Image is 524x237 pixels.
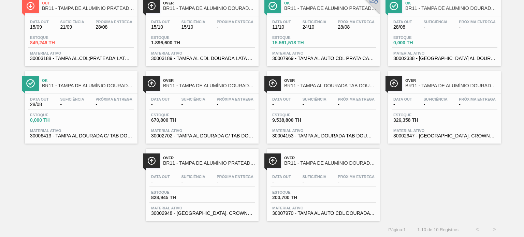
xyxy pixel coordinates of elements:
[20,66,141,144] a: ÍconeOkBR11 - TAMPA DE ALUMÍNIO DOURADA TAB DOURADO ARDAGHData out28/08Suficiência-Próxima Entreg...
[272,35,320,40] span: Estoque
[272,129,375,133] span: Material ativo
[423,20,447,24] span: Suficiência
[151,113,199,117] span: Estoque
[338,97,375,101] span: Próxima Entrega
[163,6,255,11] span: BR11 - TAMPA DE ALUMÍNIO DOURADA BALL CDL
[147,157,156,165] img: Ícone
[163,161,255,166] span: BR11 - TAMPA DE ALUMÍNIO PRATEADA CROWN ISE
[272,190,320,194] span: Estoque
[338,179,375,184] span: -
[268,79,277,88] img: Ícone
[459,25,496,30] span: -
[60,102,84,107] span: -
[393,35,441,40] span: Estoque
[151,195,199,200] span: 828,945 TH
[217,175,253,179] span: Próxima Entrega
[416,227,458,232] span: 1 - 10 de 10 Registros
[284,78,376,83] span: Over
[302,20,326,24] span: Suficiência
[393,25,412,30] span: 28/08
[96,25,132,30] span: 28/08
[302,97,326,101] span: Suficiência
[284,1,376,5] span: Ok
[302,102,326,107] span: -
[151,97,170,101] span: Data out
[151,190,199,194] span: Estoque
[151,25,170,30] span: 15/10
[151,129,253,133] span: Material ativo
[272,179,291,184] span: -
[393,113,441,117] span: Estoque
[423,25,447,30] span: -
[30,118,78,123] span: 0,000 TH
[96,97,132,101] span: Próxima Entrega
[393,102,412,107] span: -
[181,25,205,30] span: 15/10
[217,97,253,101] span: Próxima Entrega
[163,78,255,83] span: Over
[151,206,253,210] span: Material ativo
[42,83,134,88] span: BR11 - TAMPA DE ALUMÍNIO DOURADA TAB DOURADO ARDAGH
[217,179,253,184] span: -
[30,56,132,61] span: 30003188 - TAMPA AL.CDL;PRATEADA;LATA-AUTOMATICA;
[405,83,497,88] span: BR11 - TAMPA DE ALUMÍNIO DOURADA CROWN ISE
[151,179,170,184] span: -
[284,6,376,11] span: BR11 - TAMPA DE ALUMÍNIO PRATEADA CANPACK CDL
[393,133,496,138] span: 30002947 - TAMPA AL. CROWN; DOURADA; ISE
[272,118,320,123] span: 9.538,800 TH
[30,113,78,117] span: Estoque
[42,6,134,11] span: BR11 - TAMPA DE ALUMÍNIO PRATEADA BALL CDL
[30,129,132,133] span: Material ativo
[393,129,496,133] span: Material ativo
[26,2,35,10] img: Ícone
[459,97,496,101] span: Próxima Entrega
[393,40,441,45] span: 0,000 TH
[181,179,205,184] span: -
[405,78,497,83] span: Over
[272,206,375,210] span: Material ativo
[181,97,205,101] span: Suficiência
[338,25,375,30] span: 28/08
[151,118,199,123] span: 670,800 TH
[272,97,291,101] span: Data out
[30,25,49,30] span: 15/09
[390,2,398,10] img: Ícone
[268,157,277,165] img: Ícone
[272,56,375,61] span: 30007969 - TAMPA AL AUTO CDL PRATA CANPACK
[141,66,262,144] a: ÍconeOverBR11 - TAMPA DE ALUMÍNIO DOURADA TAB DOURADOData out-Suficiência-Próxima Entrega-Estoque...
[181,102,205,107] span: -
[151,133,253,138] span: 30002702 - TAMPA AL DOURADA C/ TAB DOURADO
[217,25,253,30] span: -
[390,79,398,88] img: Ícone
[42,78,134,83] span: Ok
[151,51,253,55] span: Material ativo
[272,133,375,138] span: 30004153 - TAMPA AL DOURADA TAB DOURADO CDL CANPACK
[459,20,496,24] span: Próxima Entrega
[181,20,205,24] span: Suficiência
[393,118,441,123] span: 326,358 TH
[151,20,170,24] span: Data out
[141,144,262,221] a: ÍconeOverBR11 - TAMPA DE ALUMÍNIO PRATEADA CROWN ISEData out-Suficiência-Próxima Entrega-Estoque8...
[284,83,376,88] span: BR11 - TAMPA AL DOURADA TAB DOURADA CANPACK CDL
[393,51,496,55] span: Material ativo
[393,56,496,61] span: 30002338 - TAMPA AL DOURADA TAB DOUR AUTO ISE
[272,211,375,216] span: 30007970 - TAMPA AL AUTO CDL DOURADA CANPACK
[151,175,170,179] span: Data out
[147,2,156,10] img: Ícone
[42,1,134,5] span: Out
[272,175,291,179] span: Data out
[30,20,49,24] span: Data out
[272,20,291,24] span: Data out
[423,97,447,101] span: Suficiência
[268,2,277,10] img: Ícone
[96,102,132,107] span: -
[26,79,35,88] img: Ícone
[262,66,383,144] a: ÍconeOverBR11 - TAMPA AL DOURADA TAB DOURADA CANPACK CDLData out-Suficiência-Próxima Entrega-Esto...
[30,102,49,107] span: 28/08
[272,51,375,55] span: Material ativo
[151,40,199,45] span: 1.896,600 TH
[272,113,320,117] span: Estoque
[30,35,78,40] span: Estoque
[151,35,199,40] span: Estoque
[181,175,205,179] span: Suficiência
